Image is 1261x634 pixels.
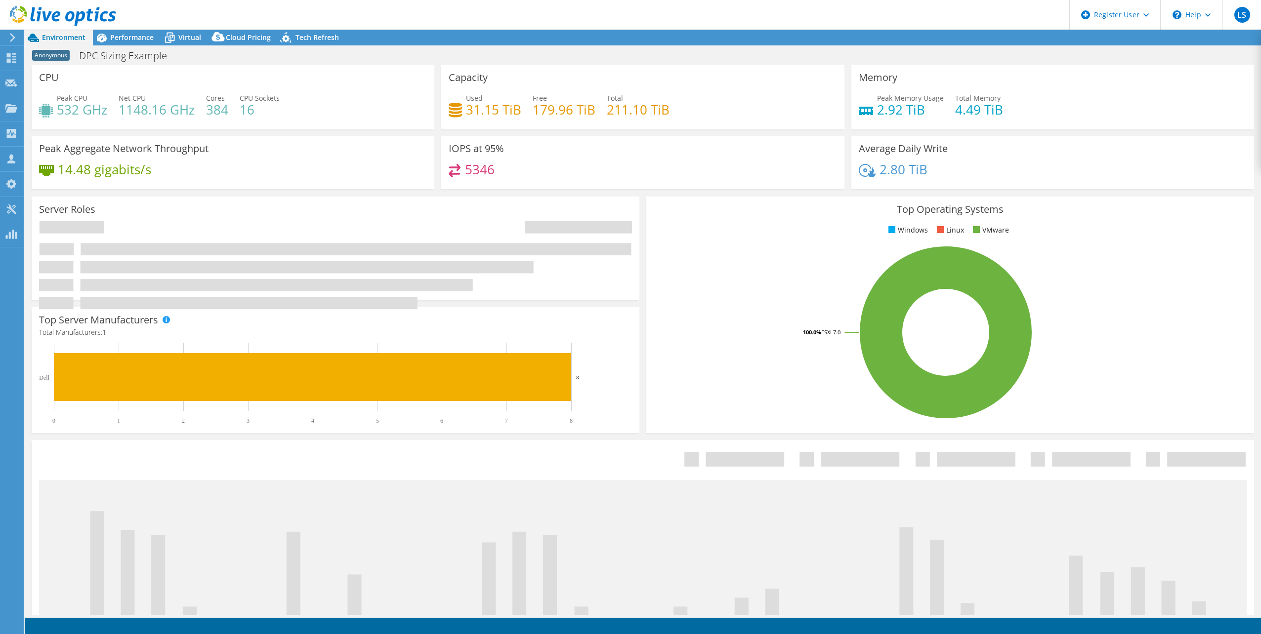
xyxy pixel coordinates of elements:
[39,327,632,338] h4: Total Manufacturers:
[247,417,250,424] text: 3
[886,225,928,236] li: Windows
[119,104,195,115] h4: 1148.16 GHz
[39,315,158,325] h3: Top Server Manufacturers
[39,374,49,381] text: Dell
[295,33,339,42] span: Tech Refresh
[654,204,1247,215] h3: Top Operating Systems
[880,164,927,175] h4: 2.80 TiB
[102,327,106,337] span: 1
[533,93,547,103] span: Free
[449,143,504,154] h3: IOPS at 95%
[75,50,182,61] h1: DPC Sizing Example
[859,72,897,83] h3: Memory
[311,417,314,424] text: 4
[803,328,821,336] tspan: 100.0%
[1234,7,1250,23] span: LS
[570,417,573,424] text: 8
[206,104,228,115] h4: 384
[226,33,271,42] span: Cloud Pricing
[970,225,1009,236] li: VMware
[110,33,154,42] span: Performance
[178,33,201,42] span: Virtual
[206,93,225,103] span: Cores
[877,93,944,103] span: Peak Memory Usage
[240,104,280,115] h4: 16
[465,164,495,175] h4: 5346
[57,93,87,103] span: Peak CPU
[182,417,185,424] text: 2
[32,50,70,61] span: Anonymous
[117,417,120,424] text: 1
[119,93,146,103] span: Net CPU
[859,143,948,154] h3: Average Daily Write
[39,143,209,154] h3: Peak Aggregate Network Throughput
[821,328,841,336] tspan: ESXi 7.0
[57,104,107,115] h4: 532 GHz
[877,104,944,115] h4: 2.92 TiB
[240,93,280,103] span: CPU Sockets
[934,225,964,236] li: Linux
[466,93,483,103] span: Used
[1173,10,1181,19] svg: \n
[42,33,85,42] span: Environment
[449,72,488,83] h3: Capacity
[607,93,623,103] span: Total
[376,417,379,424] text: 5
[39,204,95,215] h3: Server Roles
[466,104,521,115] h4: 31.15 TiB
[505,417,508,424] text: 7
[52,417,55,424] text: 0
[58,164,151,175] h4: 14.48 gigabits/s
[440,417,443,424] text: 6
[607,104,670,115] h4: 211.10 TiB
[955,93,1001,103] span: Total Memory
[533,104,595,115] h4: 179.96 TiB
[39,72,59,83] h3: CPU
[955,104,1003,115] h4: 4.49 TiB
[576,374,579,380] text: 8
